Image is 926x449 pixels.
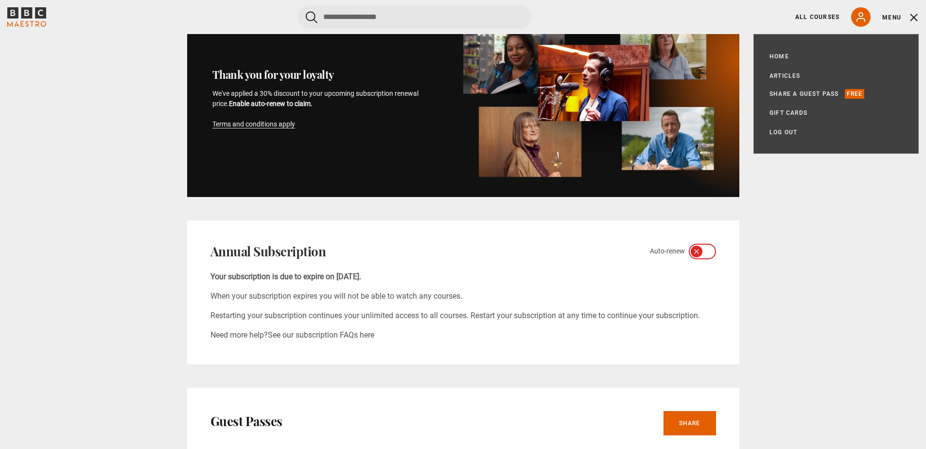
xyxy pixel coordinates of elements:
[268,330,374,340] a: See our subscription FAQs here
[7,7,46,27] svg: BBC Maestro
[769,89,839,99] a: Share a guest pass
[212,89,440,129] p: We've applied a 30% discount to your upcoming subscription renewal price.
[769,127,797,137] a: Log out
[210,272,361,281] b: Your subscription is due to expire on [DATE].
[210,310,716,322] p: Restarting your subscription continues your unlimited access to all courses. Restart your subscri...
[769,108,807,118] a: Gift Cards
[229,100,313,108] b: Enable auto-renew to claim.
[212,120,295,128] a: Terms and conditions apply
[795,13,839,21] a: All Courses
[212,68,440,81] h2: Thank you for your loyalty
[298,5,531,29] input: Search
[769,71,801,81] a: Articles
[210,413,282,429] h2: Guest Passes
[845,89,865,99] p: Free
[210,329,716,341] p: Need more help?
[769,52,789,61] a: Home
[210,244,326,259] h2: Annual Subscription
[210,290,716,302] p: When your subscription expires you will not be able to watch any courses.
[306,11,317,23] button: Submit the search query
[664,411,716,435] a: Share
[882,13,919,22] button: Toggle navigation
[650,246,685,256] span: Auto-renew
[463,20,714,178] img: banner_image-1d4a58306c65641337db.webp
